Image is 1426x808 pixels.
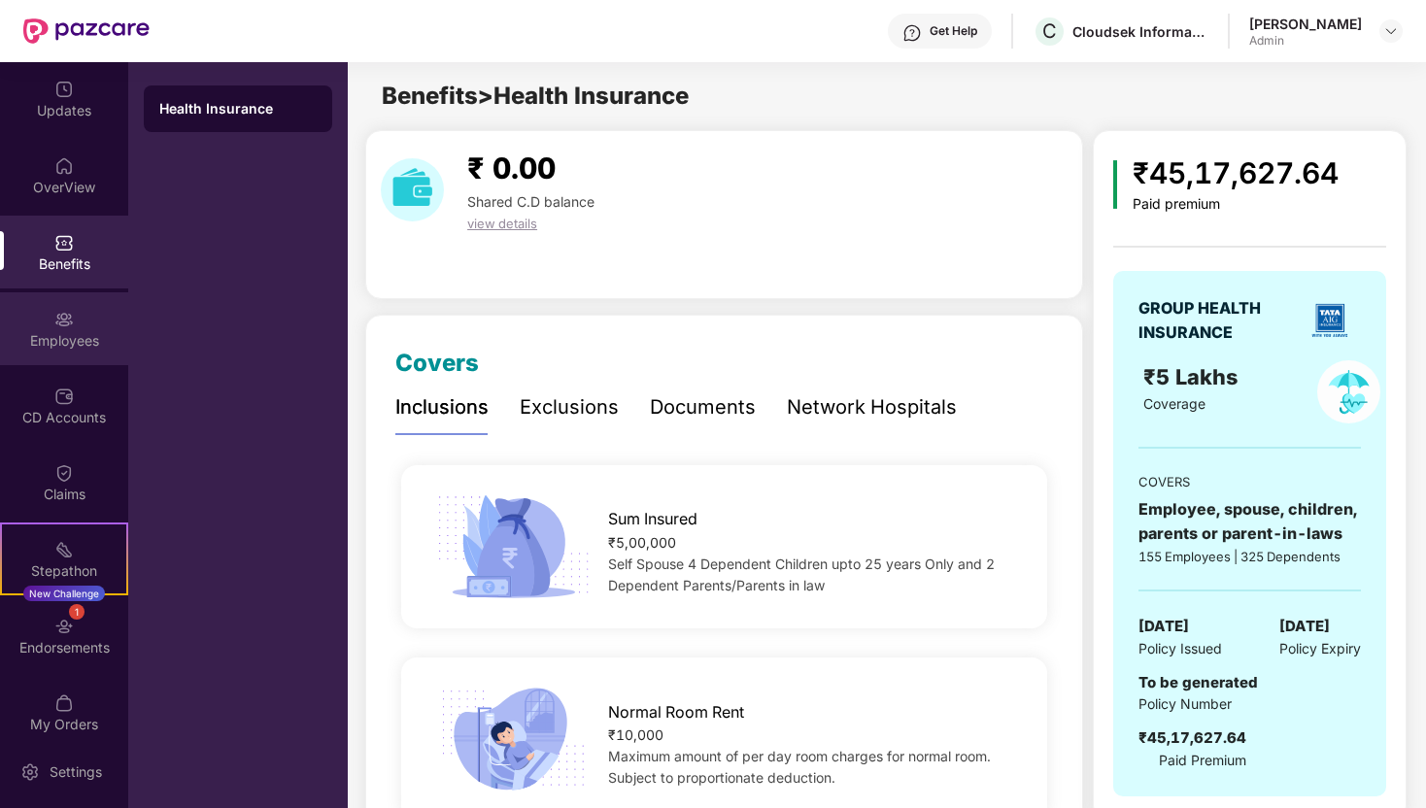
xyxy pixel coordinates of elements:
[1042,19,1057,43] span: C
[1159,750,1246,771] span: Paid Premium
[430,682,595,796] img: icon
[1143,395,1205,412] span: Coverage
[159,99,317,118] div: Health Insurance
[1133,196,1339,213] div: Paid premium
[54,156,74,176] img: svg+xml;base64,PHN2ZyBpZD0iSG9tZSIgeG1sbnM9Imh0dHA6Ly93d3cudzMub3JnLzIwMDAvc3ZnIiB3aWR0aD0iMjAiIG...
[1138,615,1189,638] span: [DATE]
[467,193,594,210] span: Shared C.D balance
[1279,615,1330,638] span: [DATE]
[54,387,74,406] img: svg+xml;base64,PHN2ZyBpZD0iQ0RfQWNjb3VudHMiIGRhdGEtbmFtZT0iQ0QgQWNjb3VudHMiIHhtbG5zPSJodHRwOi8vd3...
[608,724,1018,746] div: ₹10,000
[23,18,150,44] img: New Pazcare Logo
[1249,33,1362,49] div: Admin
[54,80,74,99] img: svg+xml;base64,PHN2ZyBpZD0iVXBkYXRlZCIgeG1sbnM9Imh0dHA6Ly93d3cudzMub3JnLzIwMDAvc3ZnIiB3aWR0aD0iMj...
[1383,23,1399,39] img: svg+xml;base64,PHN2ZyBpZD0iRHJvcGRvd24tMzJ4MzIiIHhtbG5zPSJodHRwOi8vd3d3LnczLm9yZy8yMDAwL3N2ZyIgd2...
[608,700,744,724] span: Normal Room Rent
[787,392,957,422] div: Network Hospitals
[54,463,74,483] img: svg+xml;base64,PHN2ZyBpZD0iQ2xhaW0iIHhtbG5zPSJodHRwOi8vd3d3LnczLm9yZy8yMDAwL3N2ZyIgd2lkdGg9IjIwIi...
[1138,673,1258,691] span: To be generated
[54,540,74,559] img: svg+xml;base64,PHN2ZyB4bWxucz0iaHR0cDovL3d3dy53My5vcmcvMjAwMC9zdmciIHdpZHRoPSIyMSIgaGVpZ2h0PSIyMC...
[608,532,1018,554] div: ₹5,00,000
[608,507,697,531] span: Sum Insured
[1317,360,1380,423] img: policyIcon
[650,392,756,422] div: Documents
[902,23,922,43] img: svg+xml;base64,PHN2ZyBpZD0iSGVscC0zMngzMiIgeG1sbnM9Imh0dHA6Ly93d3cudzMub3JnLzIwMDAvc3ZnIiB3aWR0aD...
[1138,547,1361,566] div: 155 Employees | 325 Dependents
[395,349,479,377] span: Covers
[54,693,74,713] img: svg+xml;base64,PHN2ZyBpZD0iTXlfT3JkZXJzIiBkYXRhLW5hbWU9Ik15IE9yZGVycyIgeG1sbnM9Imh0dHA6Ly93d3cudz...
[430,489,595,604] img: icon
[1138,695,1232,712] span: Policy Number
[54,310,74,329] img: svg+xml;base64,PHN2ZyBpZD0iRW1wbG95ZWVzIiB4bWxucz0iaHR0cDovL3d3dy53My5vcmcvMjAwMC9zdmciIHdpZHRoPS...
[1072,22,1208,41] div: Cloudsek Information Security Private Limited
[1138,726,1246,750] div: ₹45,17,627.64
[1279,638,1361,659] span: Policy Expiry
[1138,472,1361,491] div: COVERS
[467,151,556,185] span: ₹ 0.00
[44,762,108,782] div: Settings
[1113,160,1118,209] img: icon
[54,233,74,252] img: svg+xml;base64,PHN2ZyBpZD0iQmVuZWZpdHMiIHhtbG5zPSJodHRwOi8vd3d3LnczLm9yZy8yMDAwL3N2ZyIgd2lkdGg9Ij...
[69,604,85,620] div: 1
[1305,295,1355,346] img: insurerLogo
[1138,296,1299,345] div: GROUP HEALTH INSURANCE
[467,216,537,231] span: view details
[1133,151,1339,196] div: ₹45,17,627.64
[1138,497,1361,546] div: Employee, spouse, children, parents or parent-in-laws
[1249,15,1362,33] div: [PERSON_NAME]
[608,748,991,786] span: Maximum amount of per day room charges for normal room. Subject to proportionate deduction.
[23,586,105,601] div: New Challenge
[54,617,74,636] img: svg+xml;base64,PHN2ZyBpZD0iRW5kb3JzZW1lbnRzIiB4bWxucz0iaHR0cDovL3d3dy53My5vcmcvMjAwMC9zdmciIHdpZH...
[1138,638,1222,659] span: Policy Issued
[930,23,977,39] div: Get Help
[608,555,995,593] span: Self Spouse 4 Dependent Children upto 25 years Only and 2 Dependent Parents/Parents in law
[1143,364,1243,389] span: ₹5 Lakhs
[520,392,619,422] div: Exclusions
[2,561,126,581] div: Stepathon
[381,158,444,221] img: download
[20,762,40,782] img: svg+xml;base64,PHN2ZyBpZD0iU2V0dGluZy0yMHgyMCIgeG1sbnM9Imh0dHA6Ly93d3cudzMub3JnLzIwMDAvc3ZnIiB3aW...
[395,392,489,422] div: Inclusions
[382,82,689,110] span: Benefits > Health Insurance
